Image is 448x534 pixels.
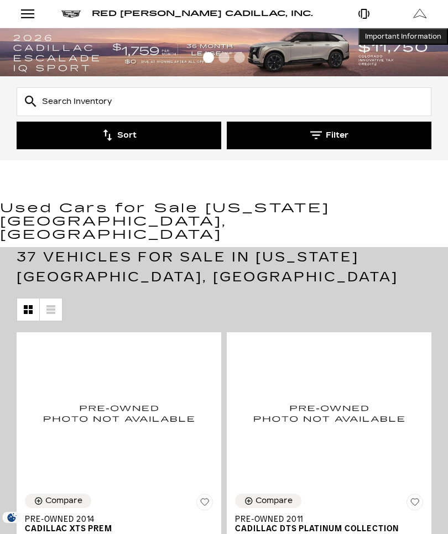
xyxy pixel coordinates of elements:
button: Save Vehicle [407,494,423,515]
span: Cadillac DTS Platinum Collection [235,524,415,533]
input: Search Inventory [17,87,431,116]
a: Pre-Owned 2014Cadillac XTS PREM [25,515,213,533]
button: Important Information [358,28,448,45]
button: Save Vehicle [196,494,213,515]
span: Pre-Owned 2014 [25,515,205,524]
button: Compare Vehicle [25,494,91,508]
button: Sort [17,122,221,149]
button: Compare Vehicle [235,494,301,508]
span: Go to slide 3 [234,52,245,63]
a: Red [PERSON_NAME] Cadillac, Inc. [92,10,313,18]
span: 37 Vehicles for Sale in [US_STATE][GEOGRAPHIC_DATA], [GEOGRAPHIC_DATA] [17,249,398,285]
span: Go to slide 1 [203,52,214,63]
button: Filter [227,122,431,149]
img: Cadillac logo [61,11,81,18]
span: Red [PERSON_NAME] Cadillac, Inc. [92,9,313,18]
div: Compare [45,496,82,506]
a: Pre-Owned 2011Cadillac DTS Platinum Collection [235,515,423,533]
a: Cadillac logo [61,10,81,18]
span: Cadillac XTS PREM [25,524,205,533]
img: 2014 Cadillac XTS PREM [25,341,213,485]
span: Important Information [365,32,441,41]
span: Pre-Owned 2011 [235,515,415,524]
div: Compare [256,496,293,506]
img: 2011 Cadillac DTS Platinum Collection [235,341,423,485]
span: Go to slide 2 [218,52,230,63]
